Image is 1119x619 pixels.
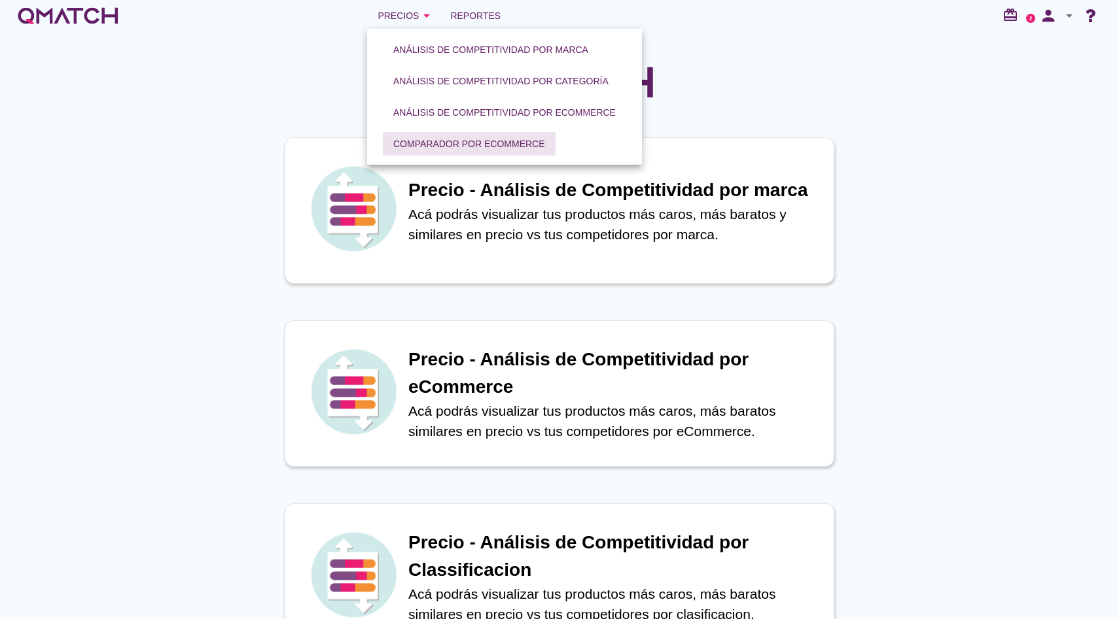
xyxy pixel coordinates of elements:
[378,8,435,24] div: Precios
[408,176,821,204] h1: Precio - Análisis de Competitividad por marca
[378,34,604,65] a: Análisis de competitividad por marca
[393,106,616,120] div: Análisis de competitividad por eCommerce
[393,75,609,88] div: Análisis de competitividad por categoría
[308,163,399,254] img: icon
[1026,14,1035,23] a: 2
[1003,7,1023,23] i: redeem
[383,38,599,61] button: Análisis de competitividad por marca
[1029,15,1033,21] text: 2
[266,137,853,284] a: iconPrecio - Análisis de Competitividad por marcaAcá podrás visualizar tus productos más caros, m...
[378,128,561,159] a: Comparador por eCommerce
[1035,7,1061,25] i: person
[378,65,624,97] a: Análisis de competitividad por categoría
[445,3,506,29] a: Reportes
[378,97,631,128] a: Análisis de competitividad por eCommerce
[408,204,821,245] p: Acá podrás visualizar tus productos más caros, más baratos y similares en precio vs tus competido...
[419,8,435,24] i: arrow_drop_down
[393,43,588,57] div: Análisis de competitividad por marca
[16,3,120,29] a: white-qmatch-logo
[408,401,821,442] p: Acá podrás visualizar tus productos más caros, más baratos similares en precio vs tus competidore...
[266,320,853,467] a: iconPrecio - Análisis de Competitividad por eCommerceAcá podrás visualizar tus productos más caro...
[1061,8,1077,24] i: arrow_drop_down
[408,346,821,401] h1: Precio - Análisis de Competitividad por eCommerce
[383,101,626,124] button: Análisis de competitividad por eCommerce
[308,346,399,437] img: icon
[383,132,556,156] button: Comparador por eCommerce
[383,69,619,93] button: Análisis de competitividad por categoría
[450,8,501,24] span: Reportes
[367,3,445,29] button: Precios
[393,137,545,151] div: Comparador por eCommerce
[408,529,821,584] h1: Precio - Análisis de Competitividad por Classificacion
